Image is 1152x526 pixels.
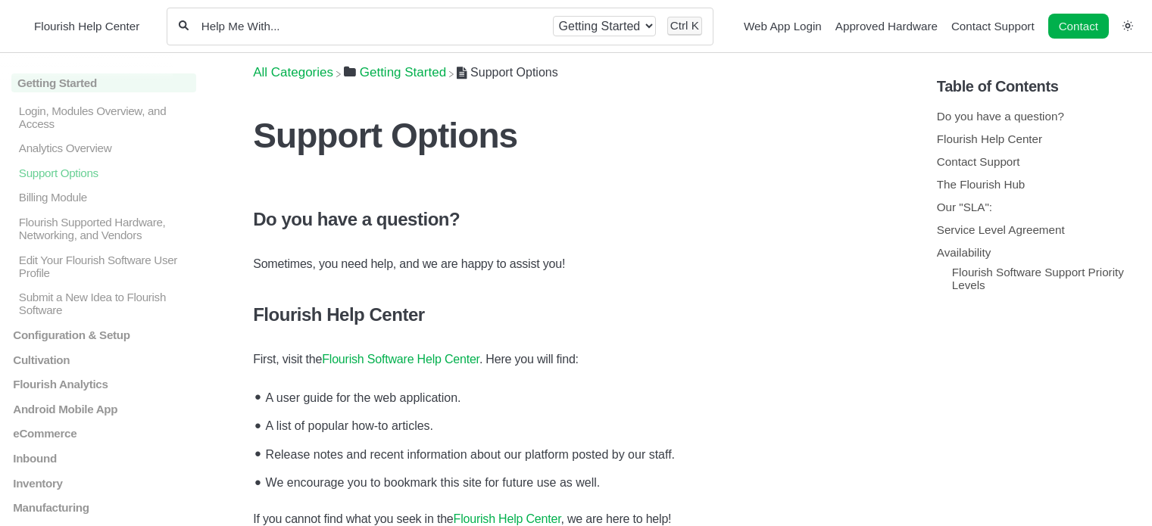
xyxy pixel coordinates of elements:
[11,452,196,465] a: Inbound
[253,65,333,80] span: All Categories
[1044,16,1113,37] li: Contact desktop
[261,467,899,496] li: We encourage you to bookmark this site for future use as well.
[937,201,992,213] a: Our "SLA":
[19,16,139,36] a: Flourish Help Center
[261,438,899,467] li: Release notes and recent information about our platform posted by our staff.
[11,501,196,514] a: Manufacturing
[11,191,196,204] a: Billing Module
[11,167,196,179] a: Support Options
[937,178,1026,191] a: The Flourish Hub
[11,291,196,316] a: Submit a New Idea to Flourish Software
[11,73,196,92] a: Getting Started
[670,19,688,32] kbd: Ctrl
[344,65,446,79] a: Getting Started
[253,115,899,156] h1: Support Options
[17,253,196,279] p: Edit Your Flourish Software User Profile
[470,66,558,79] span: Support Options
[937,78,1141,95] h5: Table of Contents
[11,427,196,440] a: eCommerce
[17,104,196,129] p: Login, Modules Overview, and Access
[951,20,1035,33] a: Contact Support navigation item
[692,19,699,32] kbd: K
[17,142,196,154] p: Analytics Overview
[11,353,196,366] a: Cultivation
[17,167,196,179] p: Support Options
[253,304,899,325] h4: Flourish Help Center
[253,350,899,369] p: First, visit the . Here you will find:
[1122,19,1133,32] a: Switch dark mode setting
[19,16,27,36] img: Flourish Help Center Logo
[17,216,196,241] p: Flourish Supported Hardware, Networking, and Vendors
[454,512,561,525] a: Flourish Help Center
[200,19,542,33] input: Help Me With...
[937,155,1020,168] a: Contact Support
[835,20,938,33] a: Approved Hardware navigation item
[1048,14,1109,39] a: Contact
[253,254,899,274] p: Sometimes, you need help, and we are happy to assist you!
[11,142,196,154] a: Analytics Overview
[360,65,446,80] span: ​Getting Started
[261,381,899,410] li: A user guide for the web application.
[322,353,479,366] a: Flourish Software Help Center
[11,403,196,416] a: Android Mobile App
[34,20,139,33] span: Flourish Help Center
[937,223,1065,236] a: Service Level Agreement
[952,266,1124,291] a: Flourish Software Support Priority Levels
[11,328,196,341] a: Configuration & Setup
[11,378,196,391] a: Flourish Analytics
[261,409,899,438] li: A list of popular how-to articles.
[937,110,1064,123] a: Do you have a question?
[11,104,196,129] a: Login, Modules Overview, and Access
[11,476,196,489] a: Inventory
[17,191,196,204] p: Billing Module
[744,20,822,33] a: Web App Login navigation item
[937,132,1042,145] a: Flourish Help Center
[253,209,899,230] h4: Do you have a question?
[11,216,196,241] a: Flourish Supported Hardware, Networking, and Vendors
[937,246,991,259] a: Availability
[253,65,333,79] a: Breadcrumb link to All Categories
[11,253,196,279] a: Edit Your Flourish Software User Profile
[17,291,196,316] p: Submit a New Idea to Flourish Software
